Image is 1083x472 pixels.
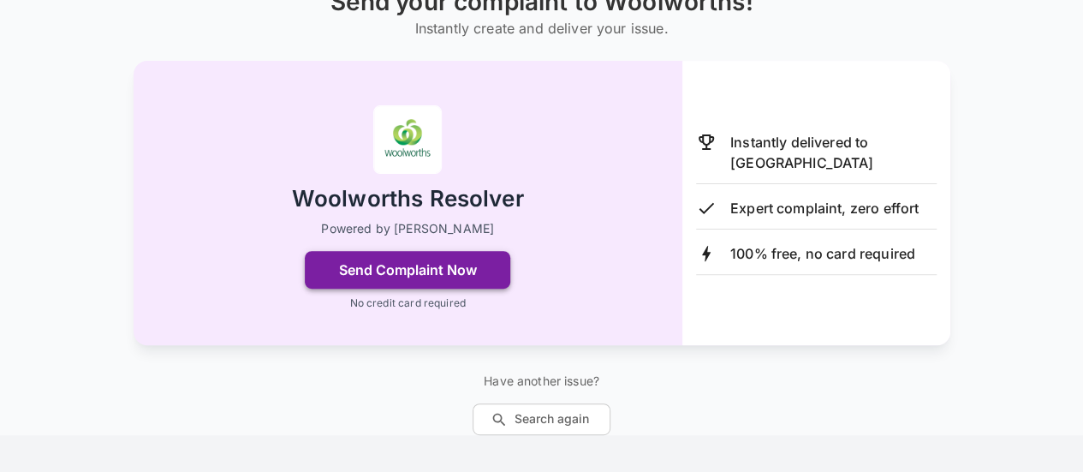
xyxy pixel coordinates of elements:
[730,243,915,264] p: 100% free, no card required
[305,251,510,289] button: Send Complaint Now
[730,198,919,218] p: Expert complaint, zero effort
[292,184,524,214] h2: Woolworths Resolver
[373,105,442,174] img: Woolworths
[730,132,937,173] p: Instantly delivered to [GEOGRAPHIC_DATA]
[473,403,610,435] button: Search again
[473,373,610,390] p: Have another issue?
[330,16,753,40] h6: Instantly create and deliver your issue.
[321,220,494,237] p: Powered by [PERSON_NAME]
[349,296,465,311] p: No credit card required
